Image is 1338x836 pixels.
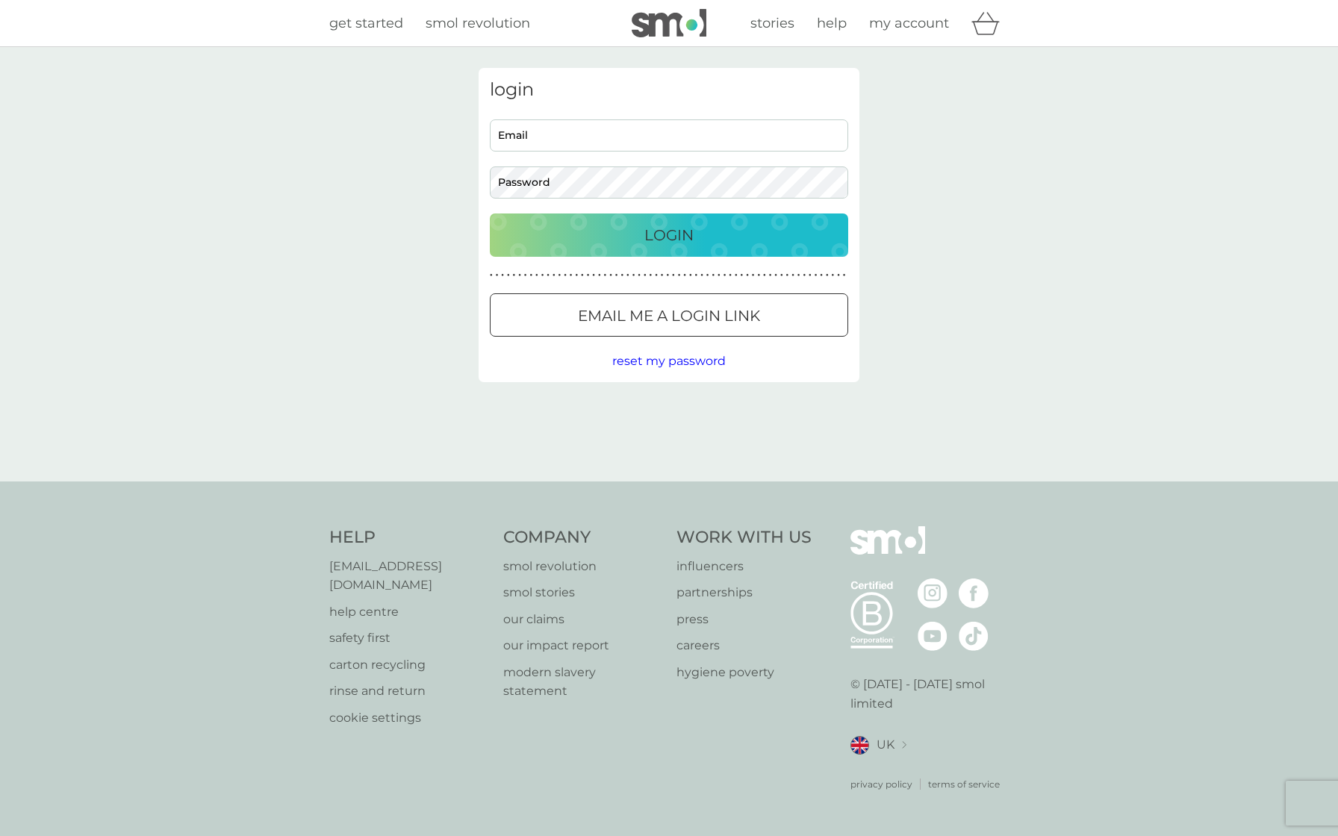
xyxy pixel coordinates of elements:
[683,272,686,279] p: ●
[826,272,829,279] p: ●
[638,272,641,279] p: ●
[490,293,848,337] button: Email me a login link
[632,272,635,279] p: ●
[809,272,812,279] p: ●
[959,621,989,651] img: visit the smol Tiktok page
[503,663,662,701] a: modern slavery statement
[850,675,1009,713] p: © [DATE] - [DATE] smol limited
[553,272,556,279] p: ●
[329,557,488,595] a: [EMAIL_ADDRESS][DOMAIN_NAME]
[729,272,732,279] p: ●
[503,636,662,655] a: our impact report
[666,272,669,279] p: ●
[612,354,726,368] span: reset my password
[676,636,812,655] a: careers
[620,272,623,279] p: ●
[676,610,812,629] p: press
[815,272,818,279] p: ●
[746,272,749,279] p: ●
[518,272,521,279] p: ●
[959,578,989,608] img: visit the smol Facebook page
[644,223,694,247] p: Login
[650,272,653,279] p: ●
[850,736,869,755] img: UK flag
[676,557,812,576] a: influencers
[724,272,726,279] p: ●
[797,272,800,279] p: ●
[329,628,488,648] p: safety first
[918,578,948,608] img: visit the smol Instagram page
[676,663,812,682] a: hygiene poverty
[578,304,760,328] p: Email me a login link
[700,272,703,279] p: ●
[837,272,840,279] p: ●
[329,681,488,701] p: rinse and return
[529,272,532,279] p: ●
[735,272,738,279] p: ●
[329,13,403,34] a: get started
[604,272,607,279] p: ●
[503,583,662,602] p: smol stories
[676,526,812,549] h4: Work With Us
[752,272,755,279] p: ●
[503,610,662,629] a: our claims
[750,15,794,31] span: stories
[817,15,847,31] span: help
[598,272,601,279] p: ●
[928,777,1000,791] a: terms of service
[791,272,794,279] p: ●
[547,272,550,279] p: ●
[632,9,706,37] img: smol
[329,708,488,728] a: cookie settings
[503,557,662,576] a: smol revolution
[329,15,403,31] span: get started
[832,272,835,279] p: ●
[786,272,789,279] p: ●
[503,526,662,549] h4: Company
[902,741,906,749] img: select a new location
[513,272,516,279] p: ●
[763,272,766,279] p: ●
[535,272,538,279] p: ●
[817,13,847,34] a: help
[803,272,806,279] p: ●
[575,272,578,279] p: ●
[558,272,561,279] p: ●
[843,272,846,279] p: ●
[541,272,544,279] p: ●
[676,583,812,602] a: partnerships
[507,272,510,279] p: ●
[626,272,629,279] p: ●
[524,272,527,279] p: ●
[678,272,681,279] p: ●
[750,13,794,34] a: stories
[644,272,647,279] p: ●
[587,272,590,279] p: ●
[501,272,504,279] p: ●
[869,13,949,34] a: my account
[850,777,912,791] a: privacy policy
[695,272,698,279] p: ●
[774,272,777,279] p: ●
[490,272,493,279] p: ●
[820,272,823,279] p: ●
[655,272,658,279] p: ●
[329,602,488,622] a: help centre
[496,272,499,279] p: ●
[689,272,692,279] p: ●
[329,655,488,675] a: carton recycling
[757,272,760,279] p: ●
[741,272,744,279] p: ●
[718,272,721,279] p: ●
